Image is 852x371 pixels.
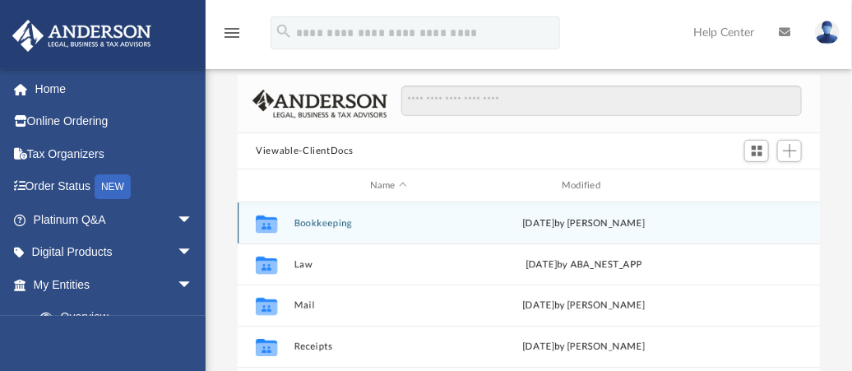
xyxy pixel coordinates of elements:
img: User Pic [815,21,840,44]
div: id [686,179,801,193]
div: [DATE] by [PERSON_NAME] [490,340,678,355]
div: [DATE] by [PERSON_NAME] [490,299,678,313]
input: Search files and folders [401,86,802,117]
button: Viewable-ClientDocs [256,144,353,159]
a: Home [12,72,218,105]
a: Online Ordering [12,105,218,138]
a: Overview [23,301,218,334]
a: Order StatusNEW [12,170,218,204]
a: Tax Organizers [12,137,218,170]
span: arrow_drop_down [177,268,210,302]
i: search [275,22,293,40]
span: arrow_drop_down [177,203,210,237]
button: Mail [294,300,483,311]
button: Add [777,140,802,163]
div: Modified [489,179,678,193]
a: menu [222,31,242,43]
i: menu [222,23,242,43]
div: [DATE] by [PERSON_NAME] [490,216,678,231]
div: id [245,179,286,193]
div: Name [294,179,483,193]
button: Switch to Grid View [744,140,769,163]
button: Receipts [294,341,483,352]
a: Platinum Q&Aarrow_drop_down [12,203,218,236]
span: arrow_drop_down [177,236,210,270]
div: [DATE] by ABA_NEST_APP [490,257,678,272]
div: NEW [95,174,131,199]
button: Law [294,259,483,270]
a: Digital Productsarrow_drop_down [12,236,218,269]
button: Bookkeeping [294,218,483,229]
a: My Entitiesarrow_drop_down [12,268,218,301]
img: Anderson Advisors Platinum Portal [7,20,156,52]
